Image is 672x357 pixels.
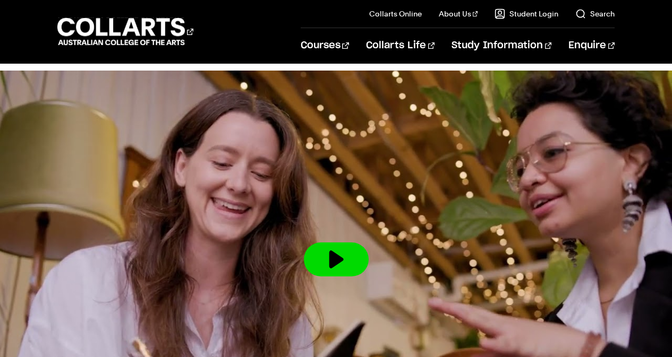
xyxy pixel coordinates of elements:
[366,28,435,63] a: Collarts Life
[57,16,193,47] div: Go to homepage
[452,28,551,63] a: Study Information
[301,28,349,63] a: Courses
[575,8,615,19] a: Search
[369,8,422,19] a: Collarts Online
[495,8,558,19] a: Student Login
[439,8,478,19] a: About Us
[568,28,615,63] a: Enquire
